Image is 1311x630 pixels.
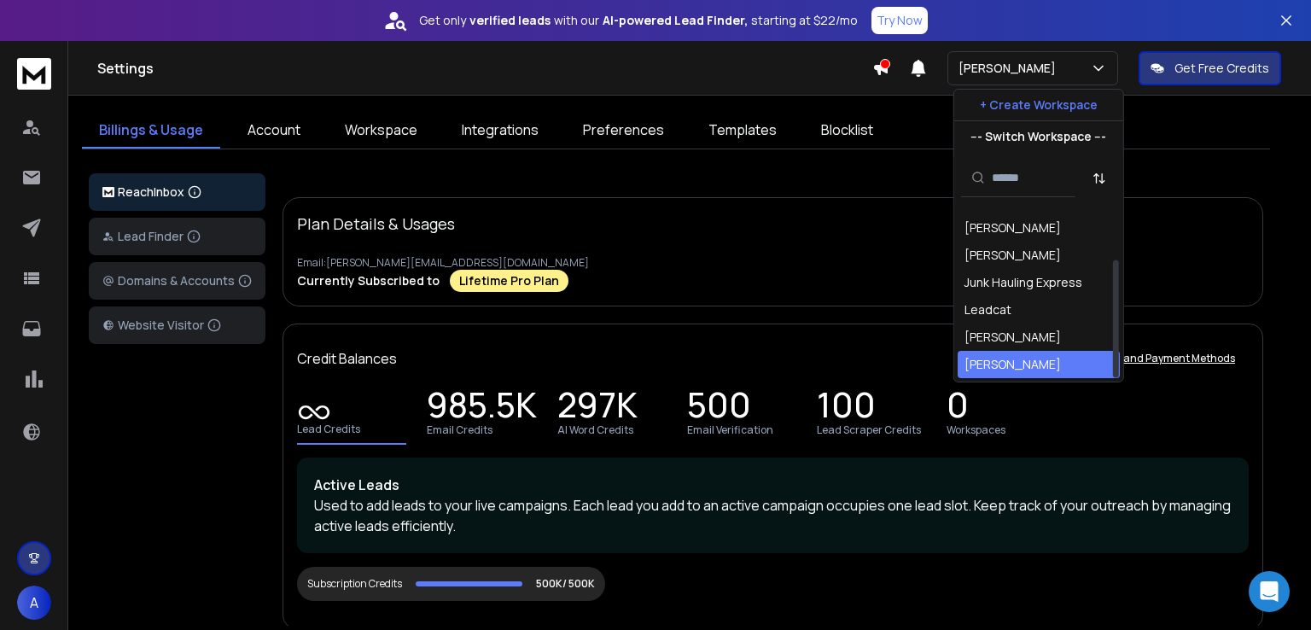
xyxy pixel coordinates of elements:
[817,423,921,437] p: Lead Scraper Credits
[557,423,633,437] p: AI Word Credits
[877,12,923,29] p: Try Now
[82,113,220,149] a: Billings & Usage
[89,306,265,344] button: Website Visitor
[427,396,537,420] p: 985.5K
[97,58,872,79] h1: Settings
[469,12,551,29] strong: verified leads
[102,187,114,198] img: logo
[307,577,402,591] div: Subscription Credits
[1174,60,1269,77] p: Get Free Credits
[970,128,1106,145] p: --- Switch Workspace ---
[980,96,1098,114] p: + Create Workspace
[566,113,681,149] a: Preferences
[328,113,434,149] a: Workspace
[958,60,1063,77] p: [PERSON_NAME]
[297,423,360,436] p: Lead Credits
[314,495,1232,536] p: Used to add leads to your live campaigns. Each lead you add to an active campaign occupies one le...
[687,396,751,420] p: 500
[964,247,1061,264] div: [PERSON_NAME]
[89,218,265,255] button: Lead Finder
[450,270,568,292] div: Lifetime Pro Plan
[536,577,595,591] p: 500K/ 500K
[297,272,440,289] p: Currently Subscribed to
[17,586,51,620] button: A
[1082,161,1116,195] button: Sort by Sort A-Z
[804,113,890,149] a: Blocklist
[314,475,1232,495] p: Active Leads
[1034,341,1249,376] button: Manage Billing and Payment Methods
[964,356,1061,373] div: [PERSON_NAME]
[964,329,1061,346] div: [PERSON_NAME]
[947,396,969,420] p: 0
[603,12,748,29] strong: AI-powered Lead Finder,
[557,396,638,420] p: 297K
[954,90,1123,120] button: + Create Workspace
[17,58,51,90] img: logo
[817,396,876,420] p: 100
[947,423,1005,437] p: Workspaces
[1249,571,1290,612] div: Open Intercom Messenger
[419,12,858,29] p: Get only with our starting at $22/mo
[89,173,265,211] button: ReachInbox
[297,212,455,236] p: Plan Details & Usages
[445,113,556,149] a: Integrations
[1139,51,1281,85] button: Get Free Credits
[691,113,794,149] a: Templates
[427,423,492,437] p: Email Credits
[1048,352,1235,365] p: Manage Billing and Payment Methods
[297,256,1249,270] p: Email: [PERSON_NAME][EMAIL_ADDRESS][DOMAIN_NAME]
[964,219,1061,236] div: [PERSON_NAME]
[687,423,773,437] p: Email Verification
[230,113,318,149] a: Account
[964,301,1011,318] div: Leadcat
[89,262,265,300] button: Domains & Accounts
[964,274,1082,291] div: Junk Hauling Express
[297,348,397,369] p: Credit Balances
[871,7,928,34] button: Try Now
